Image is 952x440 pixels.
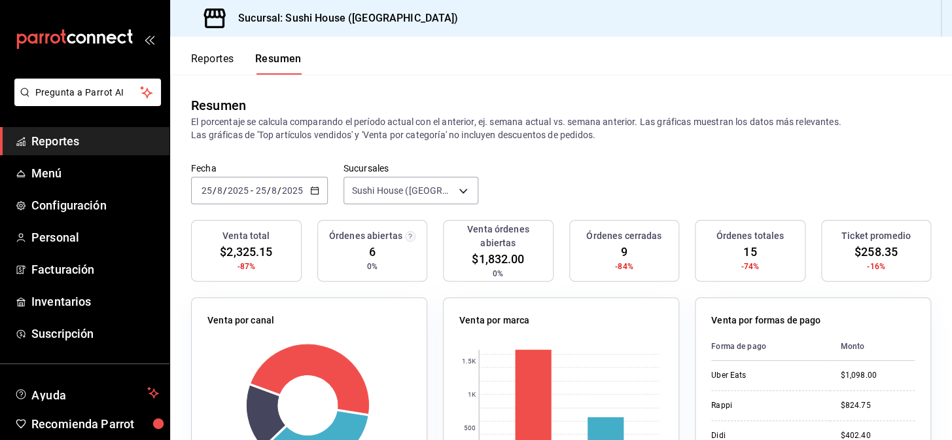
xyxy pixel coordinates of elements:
[472,250,524,268] span: $1,832.00
[369,243,376,261] span: 6
[867,261,885,272] span: -16%
[841,229,911,243] h3: Ticket promedio
[266,185,270,196] span: /
[255,185,266,196] input: --
[14,79,161,106] button: Pregunta a Parrot AI
[449,223,548,250] h3: Venta órdenes abiertas
[615,261,633,272] span: -84%
[743,243,756,261] span: 15
[586,229,661,243] h3: Órdenes cerradas
[464,424,476,431] text: 500
[711,333,830,361] th: Forma de pago
[191,52,234,75] button: Reportes
[31,325,159,342] span: Suscripción
[191,115,931,141] p: El porcentaje se calcula comparando el período actual con el anterior, ej. semana actual vs. sema...
[468,391,476,398] text: 1K
[222,229,270,243] h3: Venta total
[31,293,159,310] span: Inventarios
[271,185,277,196] input: --
[144,34,154,45] button: open_drawer_menu
[711,400,819,411] div: Rappi
[352,184,455,197] span: Sushi House ([GEOGRAPHIC_DATA])
[621,243,627,261] span: 9
[31,164,159,182] span: Menú
[228,10,458,26] h3: Sucursal: Sushi House ([GEOGRAPHIC_DATA])
[207,314,274,327] p: Venta por canal
[459,314,529,327] p: Venta por marca
[31,132,159,150] span: Reportes
[855,243,898,261] span: $258.35
[840,400,915,411] div: $824.75
[461,357,476,365] text: 1.5K
[227,185,249,196] input: ----
[35,86,141,100] span: Pregunta a Parrot AI
[213,185,217,196] span: /
[830,333,915,361] th: Monto
[281,185,304,196] input: ----
[711,314,820,327] p: Venta por formas de pago
[9,95,161,109] a: Pregunta a Parrot AI
[329,229,402,243] h3: Órdenes abiertas
[31,196,159,214] span: Configuración
[367,261,378,272] span: 0%
[191,96,246,115] div: Resumen
[220,243,272,261] span: $2,325.15
[840,370,915,381] div: $1,098.00
[191,52,302,75] div: navigation tabs
[711,370,819,381] div: Uber Eats
[31,385,142,401] span: Ayuda
[251,185,253,196] span: -
[31,261,159,278] span: Facturación
[493,268,503,280] span: 0%
[277,185,281,196] span: /
[31,229,159,246] span: Personal
[237,261,255,272] span: -87%
[716,229,784,243] h3: Órdenes totales
[201,185,213,196] input: --
[223,185,227,196] span: /
[344,164,479,173] label: Sucursales
[191,164,328,173] label: Fecha
[741,261,759,272] span: -74%
[31,415,159,433] span: Recomienda Parrot
[217,185,223,196] input: --
[255,52,302,75] button: Resumen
